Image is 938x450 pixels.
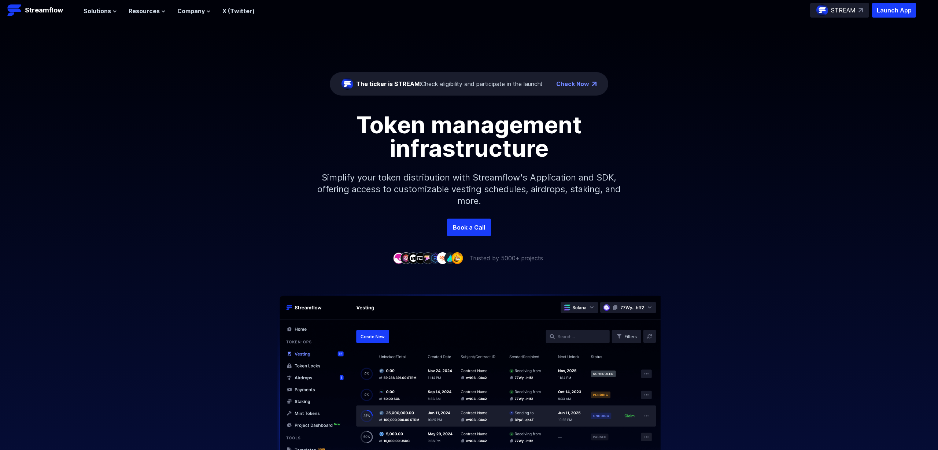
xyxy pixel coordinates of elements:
p: Streamflow [25,5,63,15]
img: company-4 [415,252,426,264]
img: company-6 [429,252,441,264]
span: Resources [129,7,160,15]
a: X (Twitter) [222,7,255,15]
img: top-right-arrow.svg [858,8,863,12]
img: company-1 [393,252,405,264]
img: company-8 [444,252,456,264]
a: Book a Call [447,219,491,236]
img: company-7 [437,252,448,264]
a: Check Now [556,79,589,88]
h1: Token management infrastructure [304,113,634,160]
img: company-3 [407,252,419,264]
span: Solutions [84,7,111,15]
div: Check eligibility and participate in the launch! [356,79,542,88]
img: Streamflow Logo [7,3,22,18]
img: company-9 [451,252,463,264]
img: top-right-arrow.png [592,82,597,86]
button: Resources [129,7,166,15]
a: Streamflow [7,3,76,18]
img: streamflow-logo-circle.png [816,4,828,16]
button: Company [177,7,211,15]
img: streamflow-logo-circle.png [341,78,353,90]
button: Launch App [872,3,916,18]
span: Company [177,7,205,15]
img: company-2 [400,252,412,264]
p: STREAM [831,6,856,15]
p: Trusted by 5000+ projects [470,254,543,263]
a: STREAM [810,3,869,18]
img: company-5 [422,252,434,264]
p: Simplify your token distribution with Streamflow's Application and SDK, offering access to custom... [311,160,627,219]
span: The ticker is STREAM: [356,80,421,88]
button: Solutions [84,7,117,15]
